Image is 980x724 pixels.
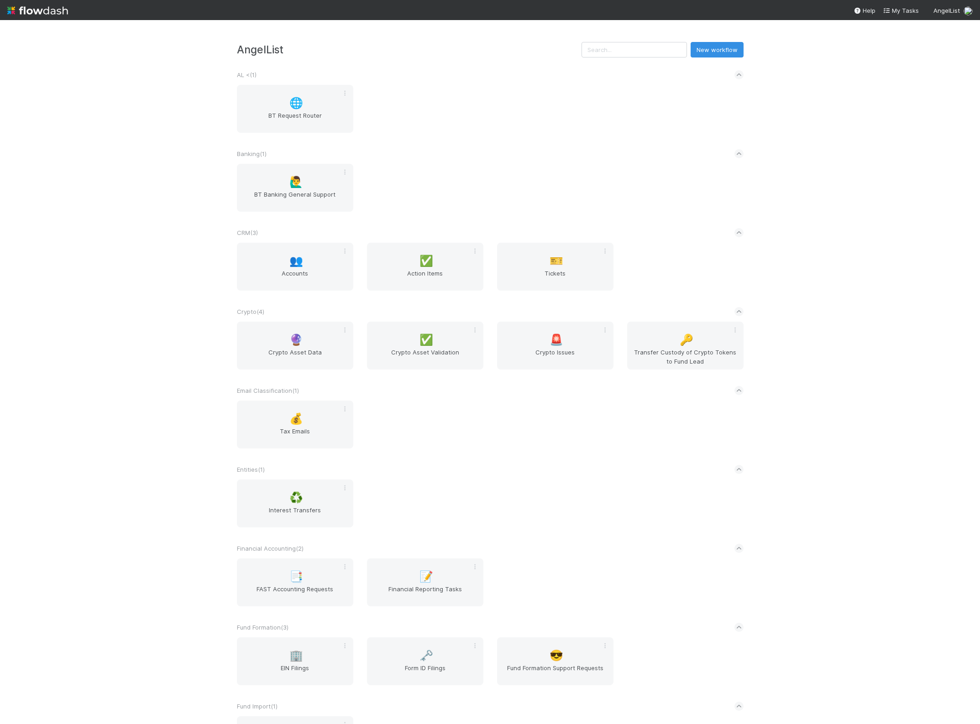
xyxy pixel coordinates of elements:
span: 🙋‍♂️ [289,176,303,188]
a: 🚨Crypto Issues [497,322,613,370]
span: Tax Emails [241,427,350,445]
span: 🗝️ [419,650,433,661]
span: Transfer Custody of Crypto Tokens to Fund Lead [631,348,740,366]
span: Crypto Asset Validation [371,348,480,366]
span: 📑 [289,571,303,583]
input: Search... [582,42,687,57]
span: CRM ( 3 ) [237,229,258,236]
span: 🏢 [289,650,303,661]
span: Email Classification ( 1 ) [237,387,299,394]
a: 🔮Crypto Asset Data [237,322,353,370]
span: Fund Formation ( 3 ) [237,624,288,631]
span: 🚨 [550,334,563,346]
a: 🔑Transfer Custody of Crypto Tokens to Fund Lead [627,322,744,370]
span: BT Banking General Support [241,190,350,208]
a: 🏢EIN Filings [237,637,353,685]
span: FAST Accounting Requests [241,584,350,603]
span: Entities ( 1 ) [237,466,265,473]
a: 🎫Tickets [497,243,613,291]
span: Financial Accounting ( 2 ) [237,545,304,552]
a: ✅Crypto Asset Validation [367,322,483,370]
span: ♻️ [289,492,303,504]
span: Crypto Issues [501,348,610,366]
span: AL < ( 1 ) [237,71,257,78]
span: Form ID Filings [371,663,480,682]
span: 💰 [289,413,303,425]
img: logo-inverted-e16ddd16eac7371096b0.svg [7,3,68,18]
span: Action Items [371,269,480,287]
span: Accounts [241,269,350,287]
span: ✅ [419,255,433,267]
span: Crypto ( 4 ) [237,308,264,315]
a: 👥Accounts [237,243,353,291]
span: ✅ [419,334,433,346]
a: ✅Action Items [367,243,483,291]
a: 🗝️Form ID Filings [367,637,483,685]
a: 🙋‍♂️BT Banking General Support [237,164,353,212]
a: ♻️Interest Transfers [237,479,353,527]
span: 🌐 [289,97,303,109]
div: Help [854,6,875,15]
span: 🔮 [289,334,303,346]
a: 📑FAST Accounting Requests [237,558,353,606]
h3: AngelList [237,43,582,56]
a: 📝Financial Reporting Tasks [367,558,483,606]
span: 😎 [550,650,563,661]
span: EIN Filings [241,663,350,682]
a: 💰Tax Emails [237,401,353,448]
button: New workflow [691,42,744,57]
span: 👥 [289,255,303,267]
span: AngelList [933,7,960,14]
span: Banking ( 1 ) [237,150,267,157]
span: BT Request Router [241,111,350,129]
a: My Tasks [883,6,919,15]
span: 📝 [419,571,433,583]
span: 🎫 [550,255,563,267]
a: 🌐BT Request Router [237,85,353,133]
span: Tickets [501,269,610,287]
span: Crypto Asset Data [241,348,350,366]
span: 🔑 [680,334,693,346]
span: Fund Import ( 1 ) [237,703,278,710]
span: Interest Transfers [241,505,350,524]
img: avatar_cc3a00d7-dd5c-4a2f-8d58-dd6545b20c0d.png [964,6,973,16]
span: Financial Reporting Tasks [371,584,480,603]
span: My Tasks [883,7,919,14]
span: Fund Formation Support Requests [501,663,610,682]
a: 😎Fund Formation Support Requests [497,637,613,685]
